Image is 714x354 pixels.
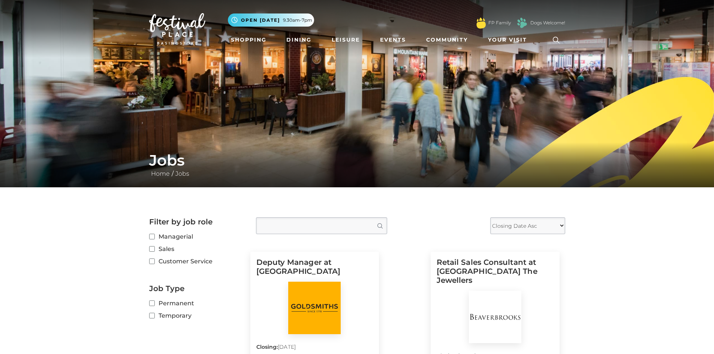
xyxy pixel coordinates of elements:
[485,33,534,47] a: Your Visit
[256,258,373,282] h5: Deputy Manager at [GEOGRAPHIC_DATA]
[228,33,269,47] a: Shopping
[149,244,245,254] label: Sales
[469,291,521,343] img: BeaverBrooks The Jewellers
[149,151,565,169] h1: Jobs
[488,19,511,26] a: FP Family
[149,284,245,293] h2: Job Type
[256,344,278,350] strong: Closing:
[288,282,341,334] img: Goldsmiths
[530,19,565,26] a: Dogs Welcome!
[149,299,245,308] label: Permanent
[149,232,245,241] label: Managerial
[437,258,554,291] h5: Retail Sales Consultant at [GEOGRAPHIC_DATA] The Jewellers
[144,151,571,178] div: /
[283,17,312,24] span: 9.30am-7pm
[256,343,373,354] p: [DATE]
[329,33,363,47] a: Leisure
[488,36,527,44] span: Your Visit
[149,217,245,226] h2: Filter by job role
[149,257,245,266] label: Customer Service
[377,33,409,47] a: Events
[174,170,191,177] a: Jobs
[149,311,245,320] label: Temporary
[241,17,280,24] span: Open [DATE]
[283,33,314,47] a: Dining
[423,33,471,47] a: Community
[149,170,172,177] a: Home
[228,13,314,27] button: Open [DATE] 9.30am-7pm
[149,13,205,45] img: Festival Place Logo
